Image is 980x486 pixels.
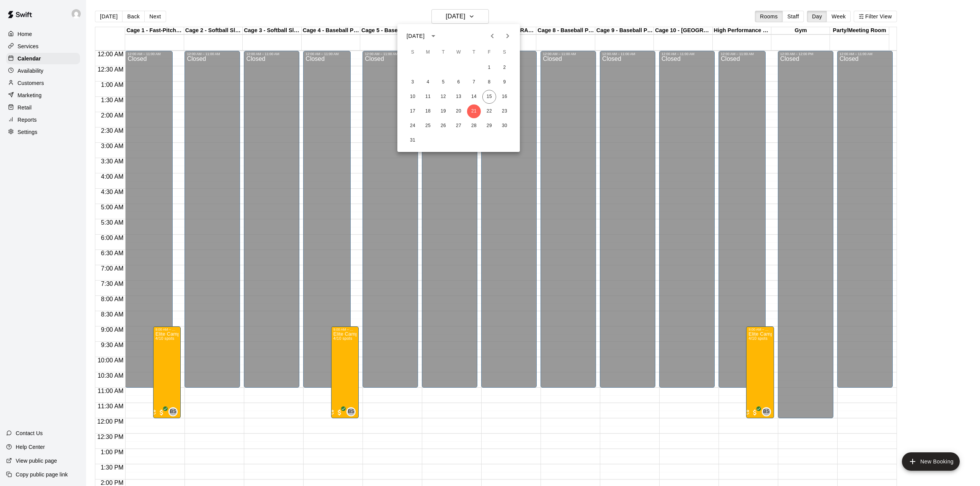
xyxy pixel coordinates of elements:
button: calendar view is open, switch to year view [427,29,440,42]
button: 23 [498,104,511,118]
button: 3 [406,75,420,89]
button: 15 [482,90,496,104]
button: 1 [482,61,496,75]
span: Thursday [467,45,481,60]
span: Monday [421,45,435,60]
button: 28 [467,119,481,133]
span: Friday [482,45,496,60]
button: 2 [498,61,511,75]
button: Next month [500,28,515,44]
button: 12 [436,90,450,104]
button: 31 [406,134,420,147]
button: 22 [482,104,496,118]
button: 7 [467,75,481,89]
button: 29 [482,119,496,133]
button: 24 [406,119,420,133]
button: 27 [452,119,465,133]
button: Previous month [485,28,500,44]
button: 5 [436,75,450,89]
button: 10 [406,90,420,104]
button: 26 [436,119,450,133]
span: Sunday [406,45,420,60]
button: 17 [406,104,420,118]
button: 21 [467,104,481,118]
button: 4 [421,75,435,89]
button: 11 [421,90,435,104]
button: 8 [482,75,496,89]
button: 14 [467,90,481,104]
button: 19 [436,104,450,118]
span: Saturday [498,45,511,60]
span: Tuesday [436,45,450,60]
span: Wednesday [452,45,465,60]
button: 25 [421,119,435,133]
button: 18 [421,104,435,118]
button: 16 [498,90,511,104]
button: 13 [452,90,465,104]
button: 9 [498,75,511,89]
button: 6 [452,75,465,89]
button: 20 [452,104,465,118]
div: [DATE] [407,32,425,40]
button: 30 [498,119,511,133]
